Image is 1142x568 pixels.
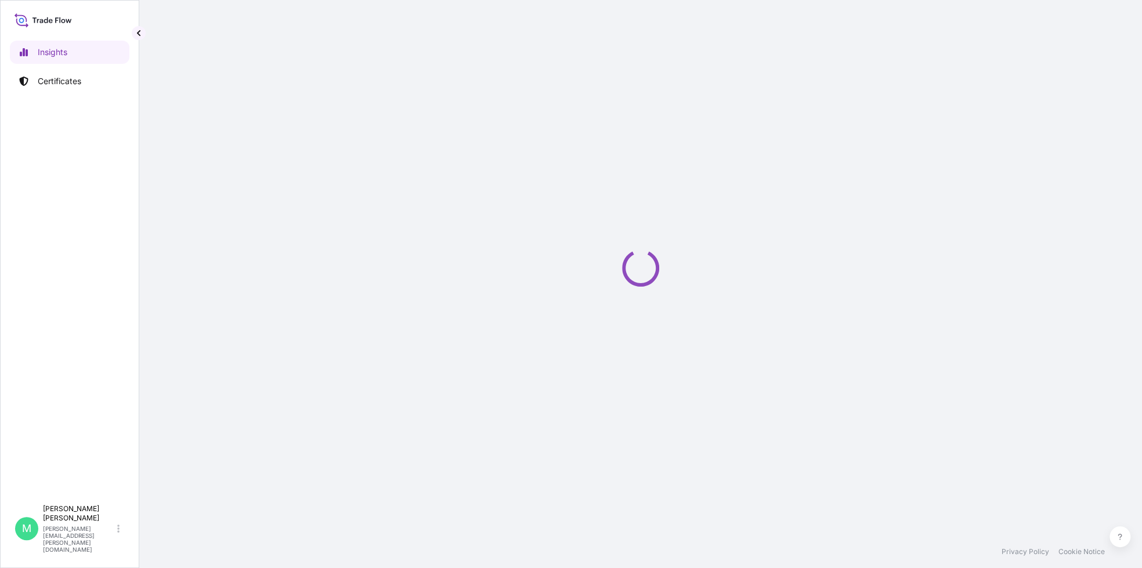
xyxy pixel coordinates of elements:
a: Insights [10,41,129,64]
a: Privacy Policy [1002,547,1049,556]
p: [PERSON_NAME][EMAIL_ADDRESS][PERSON_NAME][DOMAIN_NAME] [43,525,115,553]
a: Cookie Notice [1058,547,1105,556]
p: Certificates [38,75,81,87]
p: Insights [38,46,67,58]
a: Certificates [10,70,129,93]
span: M [22,523,31,534]
p: [PERSON_NAME] [PERSON_NAME] [43,504,115,523]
